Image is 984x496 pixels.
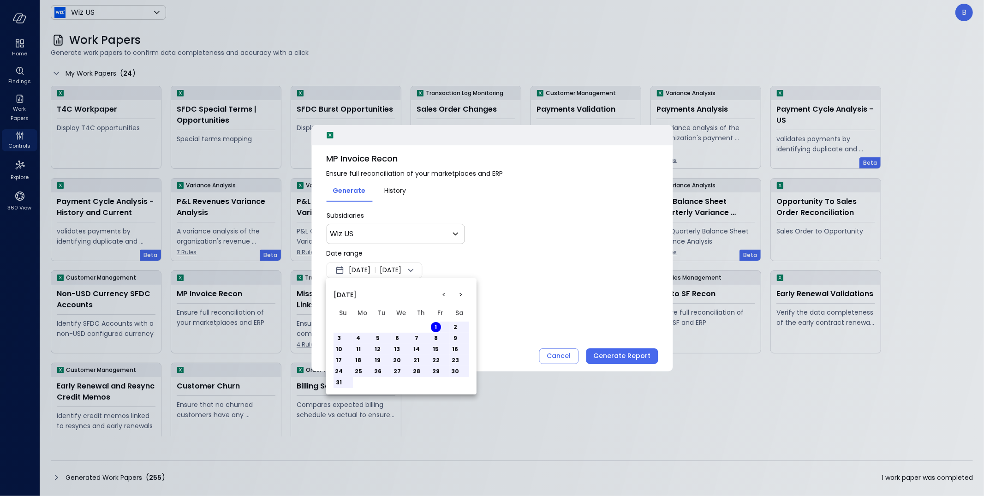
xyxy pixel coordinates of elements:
button: Go to the Previous Month [436,287,453,303]
button: Thursday, August 28th, 2025, selected [411,366,422,376]
button: Sunday, August 31st, 2025, selected [334,377,344,388]
button: Wednesday, August 27th, 2025, selected [392,366,402,376]
button: Wednesday, August 6th, 2025, selected [392,333,402,343]
button: Thursday, August 14th, 2025, selected [411,344,422,354]
th: Wednesday [392,305,411,322]
button: Sunday, August 17th, 2025, selected [334,355,344,365]
button: Monday, August 18th, 2025, selected [353,355,364,365]
button: Friday, August 1st, 2025, selected [431,322,441,332]
button: Sunday, August 24th, 2025, selected [334,366,344,376]
button: Saturday, August 16th, 2025, selected [450,344,460,354]
button: Sunday, August 3rd, 2025, selected [334,333,344,343]
button: Tuesday, August 12th, 2025, selected [373,344,383,354]
th: Saturday [450,305,469,322]
button: Saturday, August 9th, 2025, selected [450,333,460,343]
button: Monday, August 11th, 2025, selected [353,344,364,354]
th: Sunday [334,305,353,322]
button: Wednesday, August 13th, 2025, selected [392,344,402,354]
button: Go to the Next Month [453,287,469,303]
button: Friday, August 29th, 2025, selected [431,366,441,376]
th: Thursday [411,305,430,322]
button: Friday, August 15th, 2025, selected [431,344,441,354]
th: Tuesday [372,305,392,322]
th: Friday [430,305,450,322]
table: August 2025 [334,305,469,388]
th: Monday [353,305,372,322]
button: Saturday, August 30th, 2025, selected [450,366,460,376]
button: Sunday, August 10th, 2025, selected [334,344,344,354]
button: Thursday, August 7th, 2025, selected [411,333,422,343]
button: Tuesday, August 5th, 2025, selected [373,333,383,343]
button: Saturday, August 2nd, 2025, selected [450,322,460,332]
button: Tuesday, August 19th, 2025, selected [373,355,383,365]
button: Thursday, August 21st, 2025, selected [411,355,422,365]
button: Saturday, August 23rd, 2025, selected [450,355,460,365]
span: [DATE] [334,290,357,300]
button: Tuesday, August 26th, 2025, selected [373,366,383,376]
button: Friday, August 22nd, 2025, selected [431,355,441,365]
button: Monday, August 4th, 2025, selected [353,333,364,343]
button: Wednesday, August 20th, 2025, selected [392,355,402,365]
button: Friday, August 8th, 2025, selected [431,333,441,343]
button: Monday, August 25th, 2025, selected [353,366,364,376]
